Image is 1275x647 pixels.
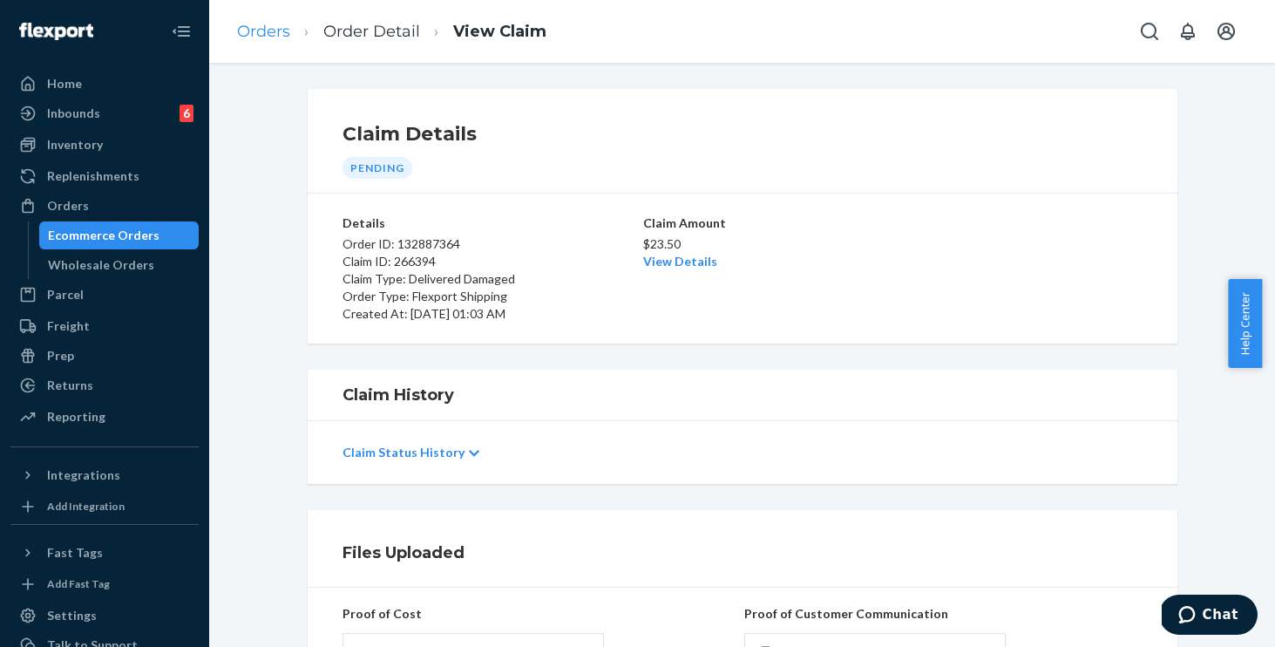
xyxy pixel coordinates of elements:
[10,496,199,517] a: Add Integration
[10,371,199,399] a: Returns
[47,467,120,484] div: Integrations
[1170,14,1205,49] button: Open notifications
[10,281,199,309] a: Parcel
[48,256,154,274] div: Wholesale Orders
[47,75,82,92] div: Home
[643,235,842,253] p: $23.50
[47,347,74,364] div: Prep
[342,235,640,253] p: Order ID: 132887364
[342,253,640,270] p: Claim ID: 266394
[342,157,412,179] div: Pending
[223,6,560,58] ol: breadcrumbs
[10,602,199,630] a: Settings
[10,461,199,489] button: Integrations
[47,607,97,624] div: Settings
[10,131,199,159] a: Inventory
[180,105,193,122] div: 6
[1228,279,1262,368] button: Help Center
[47,197,89,215] div: Orders
[47,105,100,122] div: Inbounds
[47,576,110,591] div: Add Fast Tag
[643,215,842,232] p: Claim Amount
[342,305,640,323] p: Created At: [DATE] 01:03 AM
[10,99,199,127] a: Inbounds6
[10,162,199,190] a: Replenishments
[342,288,640,305] p: Order Type: Flexport Shipping
[453,22,546,41] a: View Claim
[744,605,1143,623] p: Proof of Customer Communication
[47,317,90,335] div: Freight
[10,574,199,595] a: Add Fast Tag
[10,342,199,370] a: Prep
[342,444,465,461] p: Claim Status History
[47,167,139,185] div: Replenishments
[47,286,84,303] div: Parcel
[342,215,640,232] p: Details
[342,120,1143,148] h1: Claim Details
[342,541,1143,564] h1: Files Uploaded
[47,377,93,394] div: Returns
[10,539,199,567] button: Fast Tags
[47,136,103,153] div: Inventory
[1209,14,1244,49] button: Open account menu
[39,251,200,279] a: Wholesale Orders
[39,221,200,249] a: Ecommerce Orders
[19,23,93,40] img: Flexport logo
[342,384,1143,406] h1: Claim History
[48,227,159,244] div: Ecommerce Orders
[47,499,125,514] div: Add Integration
[47,544,103,562] div: Fast Tags
[10,192,199,220] a: Orders
[1132,14,1167,49] button: Open Search Box
[10,312,199,340] a: Freight
[10,403,199,431] a: Reporting
[323,22,420,41] a: Order Detail
[643,254,717,269] a: View Details
[164,14,199,49] button: Close Navigation
[47,408,105,426] div: Reporting
[10,70,199,98] a: Home
[237,22,290,41] a: Orders
[1162,595,1258,638] iframe: Opens a widget where you can chat to one of our agents
[342,270,640,288] p: Claim Type: Delivered Damaged
[342,605,741,623] p: Proof of Cost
